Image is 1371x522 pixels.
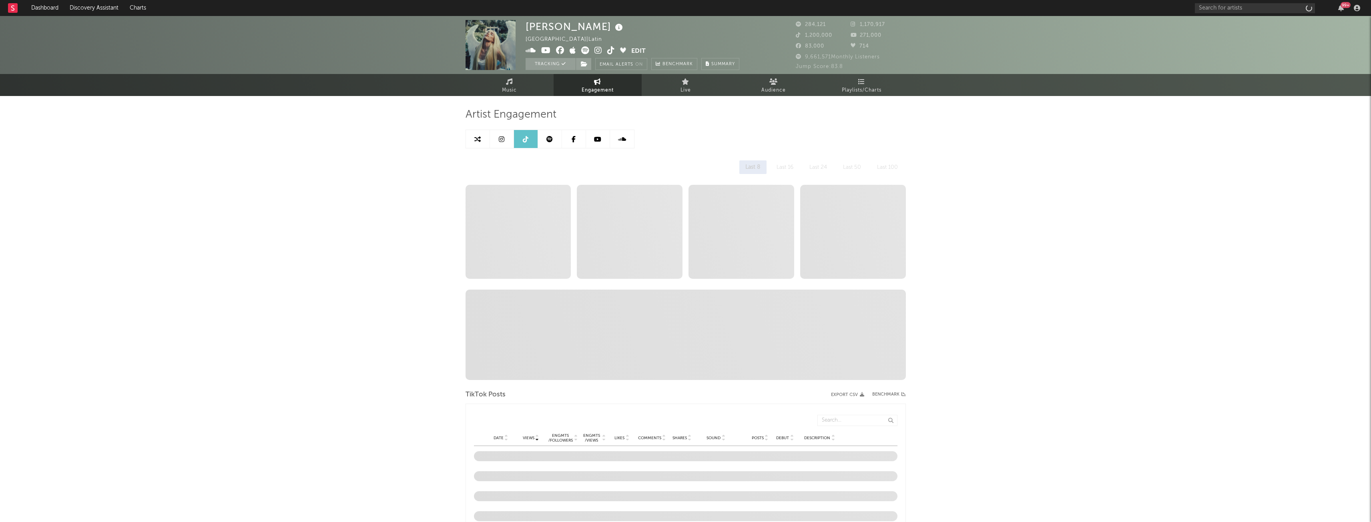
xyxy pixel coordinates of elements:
span: 1,170,917 [851,22,885,27]
button: 99+ [1338,5,1344,11]
div: 99 + [1341,2,1351,8]
span: Audience [761,86,786,95]
span: Date [494,436,504,440]
span: Playlists/Charts [842,86,881,95]
em: On [635,62,643,67]
span: 271,000 [851,33,881,38]
span: Live [680,86,691,95]
span: Posts [752,436,764,440]
div: Last 8 [739,160,767,174]
span: Summary [711,62,735,66]
div: Last 16 [771,160,799,174]
span: 1,200,000 [796,33,832,38]
a: Benchmark [872,390,906,400]
span: Jump Score: 83.8 [796,64,843,69]
span: 83,000 [796,44,824,49]
span: Artist Engagement [466,110,556,120]
div: Last 50 [837,160,867,174]
span: Views [523,436,534,440]
span: Benchmark [662,60,693,69]
span: Debut [776,436,789,440]
button: Email AlertsOn [595,58,647,70]
div: Engmts / Views [582,433,601,443]
span: Description [804,436,830,440]
a: Live [642,74,730,96]
div: [PERSON_NAME] [526,20,625,33]
span: 284,121 [796,22,826,27]
span: Likes [614,436,624,440]
input: Search... [817,415,897,426]
span: Music [502,86,517,95]
span: Shares [672,436,687,440]
button: Export CSV [831,392,864,397]
span: 9,661,571 Monthly Listeners [796,54,880,60]
a: Music [466,74,554,96]
span: Engagement [582,86,614,95]
button: Summary [701,58,739,70]
span: Comments [638,436,661,440]
button: Edit [631,46,646,56]
a: Playlists/Charts [818,74,906,96]
span: TikTok Posts [466,390,506,400]
span: 714 [851,44,869,49]
input: Search for artists [1195,3,1315,13]
button: Tracking [526,58,576,70]
span: Sound [707,436,721,440]
a: Audience [730,74,818,96]
div: Engmts / Followers [548,433,573,443]
div: Last 100 [871,160,904,174]
a: Benchmark [651,58,697,70]
div: [GEOGRAPHIC_DATA] | Latin [526,35,611,44]
div: Last 24 [803,160,833,174]
a: Engagement [554,74,642,96]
